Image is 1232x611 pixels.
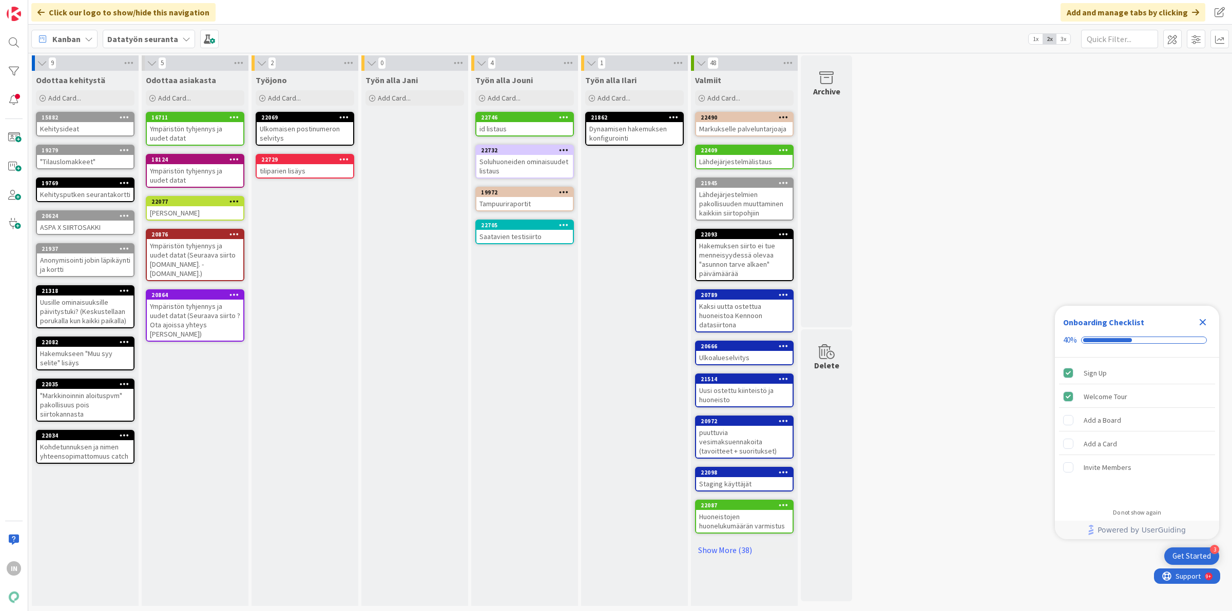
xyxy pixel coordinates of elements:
div: 18124 [151,156,243,163]
div: 15882Kehitysideat [37,113,133,135]
span: 1x [1029,34,1043,44]
div: 22034 [42,432,133,439]
div: Saatavien testisiirto [476,230,573,243]
span: Odottaa asiakasta [146,75,216,85]
a: 20864Ympäristön tyhjennys ja uudet datat (Seuraava siirto ? Ota ajoissa yhteys [PERSON_NAME]) [146,289,244,342]
div: 22098 [696,468,793,477]
div: 19279 [37,146,133,155]
div: 22732 [481,147,573,154]
span: 0 [378,57,386,69]
div: Ympäristön tyhjennys ja uudet datat (Seuraava siirto ? Ota ajoissa yhteys [PERSON_NAME]) [147,300,243,341]
div: Tampuuriraportit [476,197,573,210]
div: 22409 [696,146,793,155]
span: Add Card... [158,93,191,103]
div: 20864Ympäristön tyhjennys ja uudet datat (Seuraava siirto ? Ota ajoissa yhteys [PERSON_NAME]) [147,290,243,341]
div: 21937Anonymisointi jobin läpikäynti ja kortti [37,244,133,276]
div: id listaus [476,122,573,135]
a: 19972Tampuuriraportit [475,187,574,211]
div: 22705Saatavien testisiirto [476,221,573,243]
div: 21937 [42,245,133,252]
div: 22732 [476,146,573,155]
div: 19769 [37,179,133,188]
a: 22077[PERSON_NAME] [146,196,244,221]
div: 22035"Markkinoinnin aloituspvm" pakollisuus pois siirtokannasta [37,380,133,421]
div: 9+ [52,4,57,12]
div: Add and manage tabs by clicking [1061,3,1205,22]
div: Kehitysputken seurantakortti [37,188,133,201]
div: 21318 [37,286,133,295]
div: 20624 [37,211,133,221]
div: IN [7,561,21,576]
div: 22729tiliparien lisäys [257,155,353,178]
a: 21318Uusille ominaisuuksille päivitystuki? (Keskustellaan porukalla kun kaikki paikalla) [36,285,134,328]
div: Welcome Tour [1084,390,1127,403]
a: 21862Dynaamisen hakemuksen konfigurointi [585,112,684,146]
a: 22069Ulkomaisen postinumeron selvitys [256,112,354,146]
div: 22705 [481,222,573,229]
div: 20864 [147,290,243,300]
div: Add a Board [1084,414,1121,426]
div: Add a Board is incomplete. [1059,409,1215,431]
img: avatar [7,590,21,604]
div: Kohdetunnuksen ja nimen yhteensopimattomuus catch [37,440,133,463]
span: Työjono [256,75,287,85]
a: Powered by UserGuiding [1060,521,1214,539]
a: 22705Saatavien testisiirto [475,220,574,244]
a: 20624ASPA X SIIRTOSAKKI [36,210,134,235]
div: 22087 [701,502,793,509]
div: 20972 [701,418,793,425]
div: 20972puuttuvia vesimaksuennakoita (tavoitteet + suoritukset) [696,417,793,458]
div: 20666Ulkoalueselvitys [696,342,793,364]
div: 21945Lähdejärjestelmien pakollisuuden muuttaminen kaikkiin siirtopohjiin [696,179,793,220]
span: Add Card... [707,93,740,103]
div: 20876 [151,231,243,238]
div: 16711 [147,113,243,122]
div: 22490 [701,114,793,121]
div: 21318Uusille ominaisuuksille päivitystuki? (Keskustellaan porukalla kun kaikki paikalla) [37,286,133,327]
div: Ulkomaisen postinumeron selvitys [257,122,353,145]
span: Odottaa kehitystä [36,75,105,85]
span: Add Card... [378,93,411,103]
div: 18124Ympäristön tyhjennys ja uudet datat [147,155,243,187]
div: 22077 [147,197,243,206]
div: 16711 [151,114,243,121]
div: Uusille ominaisuuksille päivitystuki? (Keskustellaan porukalla kun kaikki paikalla) [37,295,133,327]
div: 22093Hakemuksen siirto ei tue menneisyydessä olevaa "asunnon tarve alkaen" päivämäärää [696,230,793,280]
span: 2x [1043,34,1056,44]
span: 48 [707,57,719,69]
div: 3 [1210,545,1219,554]
div: Checklist Container [1055,306,1219,539]
div: 22729 [261,156,353,163]
div: 19769 [42,180,133,187]
div: Invite Members is incomplete. [1059,456,1215,479]
div: 22034 [37,431,133,440]
div: 20789 [696,290,793,300]
span: Powered by UserGuiding [1098,524,1186,536]
div: 20624ASPA X SIIRTOSAKKI [37,211,133,234]
a: 21514Uusi ostettu kiinteistö ja huoneisto [695,373,794,407]
a: 22082Hakemukseen "Muu syy selite" lisäys [36,337,134,370]
div: Lähdejärjestelmien pakollisuuden muuttaminen kaikkiin siirtopohjiin [696,188,793,220]
div: 22409 [701,147,793,154]
div: Ympäristön tyhjennys ja uudet datat [147,122,243,145]
a: 15882Kehitysideat [36,112,134,136]
div: 22746id listaus [476,113,573,135]
div: 21862Dynaamisen hakemuksen konfigurointi [586,113,683,145]
div: 21862 [586,113,683,122]
div: 22077 [151,198,243,205]
div: Invite Members [1084,461,1131,474]
div: 19769Kehitysputken seurantakortti [37,179,133,201]
div: Huoneistojen huonelukumäärän varmistus [696,510,793,533]
span: Support [22,2,47,14]
div: Ulkoalueselvitys [696,351,793,364]
a: 22093Hakemuksen siirto ei tue menneisyydessä olevaa "asunnon tarve alkaen" päivämäärää [695,229,794,281]
div: 19972Tampuuriraportit [476,188,573,210]
div: Ympäristön tyhjennys ja uudet datat [147,164,243,187]
div: 19972 [476,188,573,197]
div: 21318 [42,287,133,294]
div: 20666 [701,343,793,350]
div: 22093 [701,231,793,238]
div: 22746 [481,114,573,121]
div: Lähdejärjestelmälistaus [696,155,793,168]
div: Staging käyttäjät [696,477,793,490]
